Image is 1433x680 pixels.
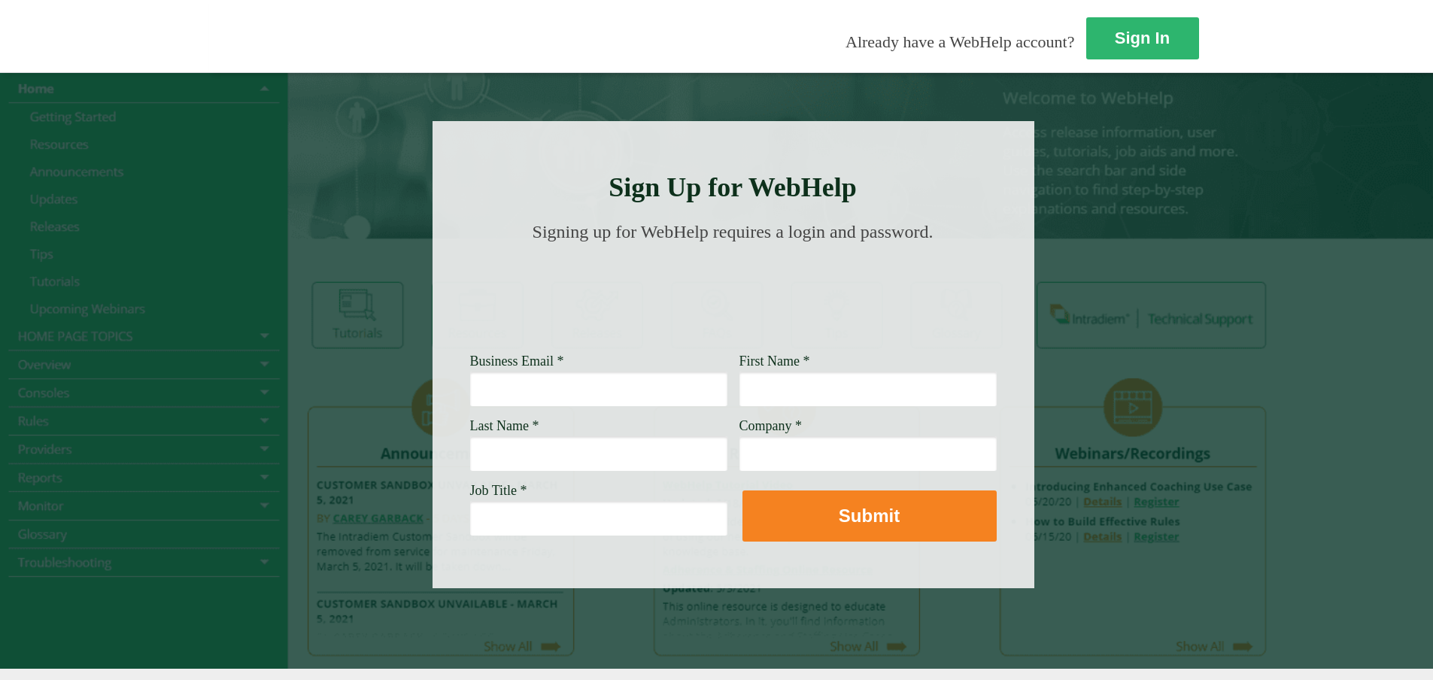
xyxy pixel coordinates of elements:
[839,505,900,526] strong: Submit
[1115,29,1170,47] strong: Sign In
[1086,17,1199,59] a: Sign In
[479,257,988,332] img: Need Credentials? Sign up below. Have Credentials? Use the sign-in button.
[742,490,997,542] button: Submit
[533,222,934,241] span: Signing up for WebHelp requires a login and password.
[609,172,857,202] strong: Sign Up for WebHelp
[846,32,1074,51] span: Already have a WebHelp account?
[739,354,810,369] span: First Name *
[470,483,527,498] span: Job Title *
[470,418,539,433] span: Last Name *
[739,418,803,433] span: Company *
[470,354,564,369] span: Business Email *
